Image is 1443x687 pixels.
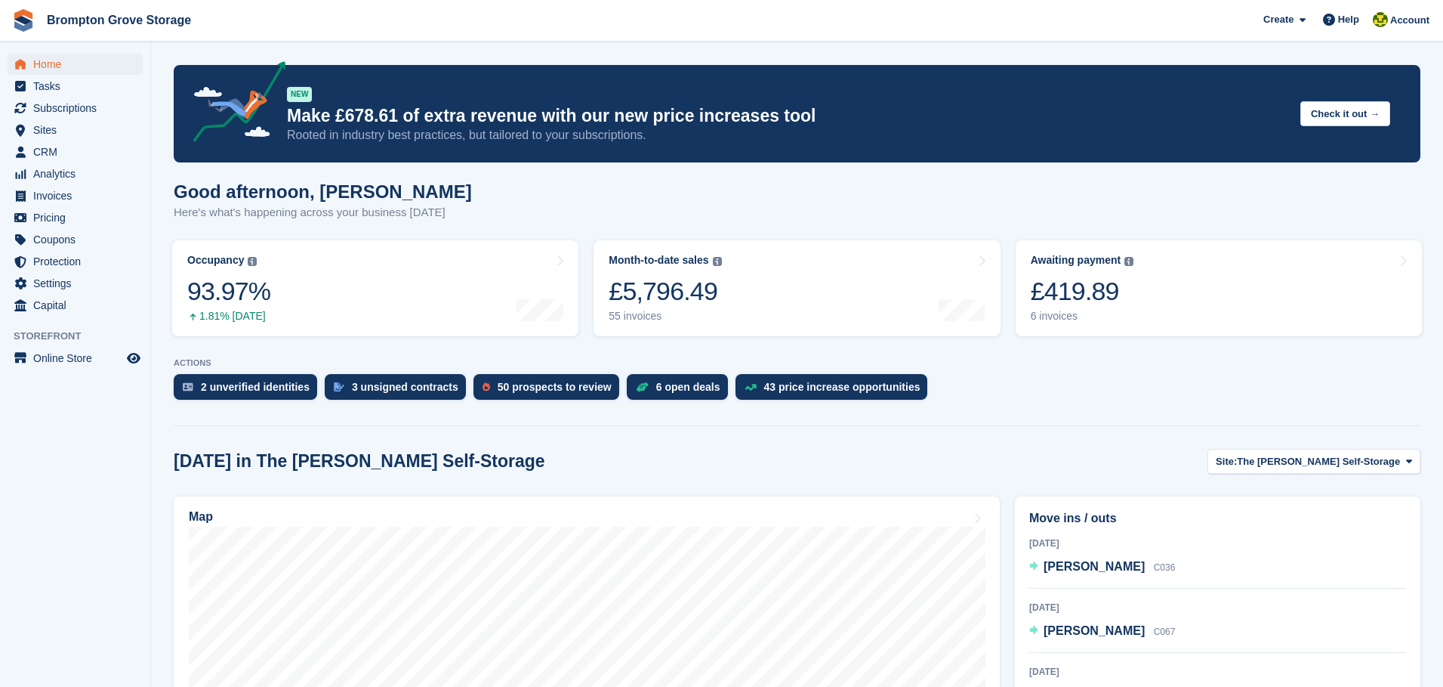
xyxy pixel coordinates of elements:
[1031,254,1121,267] div: Awaiting payment
[325,374,473,407] a: 3 unsigned contracts
[33,251,124,272] span: Protection
[1044,624,1145,637] span: [PERSON_NAME]
[8,54,143,75] a: menu
[1300,101,1390,126] button: Check it out →
[8,119,143,141] a: menu
[1044,560,1145,573] span: [PERSON_NAME]
[287,87,312,102] div: NEW
[33,295,124,316] span: Capital
[609,254,708,267] div: Month-to-date sales
[8,185,143,206] a: menu
[8,229,143,250] a: menu
[8,163,143,184] a: menu
[125,349,143,367] a: Preview store
[627,374,735,407] a: 6 open deals
[33,348,124,369] span: Online Store
[8,207,143,228] a: menu
[1016,240,1422,336] a: Awaiting payment £419.89 6 invoices
[33,229,124,250] span: Coupons
[189,510,213,524] h2: Map
[174,374,325,407] a: 2 unverified identities
[187,310,270,323] div: 1.81% [DATE]
[1031,310,1134,323] div: 6 invoices
[498,381,612,393] div: 50 prospects to review
[1154,627,1176,637] span: C067
[656,381,720,393] div: 6 open deals
[287,127,1288,144] p: Rooted in industry best practices, but tailored to your subscriptions.
[33,163,124,184] span: Analytics
[1207,449,1420,474] button: Site: The [PERSON_NAME] Self-Storage
[483,382,490,391] img: prospect-51fa495bee0391a8d652442698ab0144808aea92771e9ea1ae160a38d050c398.svg
[745,384,757,391] img: price_increase_opportunities-93ffe204e8149a01c8c9dc8f82e8f89637d9d84a8eef4429ea346261dce0b2c0.svg
[14,329,150,344] span: Storefront
[33,54,124,75] span: Home
[8,97,143,119] a: menu
[33,76,124,97] span: Tasks
[1029,622,1175,642] a: [PERSON_NAME] C067
[8,141,143,162] a: menu
[1373,12,1388,27] img: Marie Cavalier
[1390,13,1429,28] span: Account
[201,381,310,393] div: 2 unverified identities
[287,105,1288,127] p: Make £678.61 of extra revenue with our new price increases tool
[8,295,143,316] a: menu
[174,181,472,202] h1: Good afternoon, [PERSON_NAME]
[1029,665,1406,679] div: [DATE]
[33,185,124,206] span: Invoices
[187,276,270,307] div: 93.97%
[8,273,143,294] a: menu
[1029,509,1406,528] h2: Move ins / outs
[713,257,722,266] img: icon-info-grey-7440780725fd019a000dd9b08b2336e03edf1995a4989e88bcd33f0948082b44.svg
[1029,558,1175,577] a: [PERSON_NAME] C036
[1216,454,1237,469] span: Site:
[1031,276,1134,307] div: £419.89
[8,251,143,272] a: menu
[735,374,936,407] a: 43 price increase opportunities
[1124,257,1133,266] img: icon-info-grey-7440780725fd019a000dd9b08b2336e03edf1995a4989e88bcd33f0948082b44.svg
[594,240,1000,336] a: Month-to-date sales £5,796.49 55 invoices
[187,254,244,267] div: Occupancy
[183,382,193,391] img: verify_identity-adf6edd0f0f0b5bbfe63781bf79b02c33cf7c696d77639b501bdc392416b5a36.svg
[1029,537,1406,550] div: [DATE]
[1263,12,1293,27] span: Create
[764,381,920,393] div: 43 price increase opportunities
[1338,12,1359,27] span: Help
[248,257,257,266] img: icon-info-grey-7440780725fd019a000dd9b08b2336e03edf1995a4989e88bcd33f0948082b44.svg
[41,8,197,32] a: Brompton Grove Storage
[33,141,124,162] span: CRM
[609,310,721,323] div: 55 invoices
[12,9,35,32] img: stora-icon-8386f47178a22dfd0bd8f6a31ec36ba5ce8667c1dd55bd0f319d3a0aa187defe.svg
[33,119,124,141] span: Sites
[609,276,721,307] div: £5,796.49
[1029,601,1406,614] div: [DATE]
[33,273,124,294] span: Settings
[473,374,627,407] a: 50 prospects to review
[174,358,1420,368] p: ACTIONS
[352,381,458,393] div: 3 unsigned contracts
[1154,562,1176,573] span: C036
[174,451,545,472] h2: [DATE] in The [PERSON_NAME] Self-Storage
[1237,454,1400,469] span: The [PERSON_NAME] Self-Storage
[33,97,124,119] span: Subscriptions
[174,204,472,221] p: Here's what's happening across your business [DATE]
[172,240,578,336] a: Occupancy 93.97% 1.81% [DATE]
[334,382,344,391] img: contract_signature_icon-13c848040528278c33f63329250d36e43548de30e8caae1d1a13099fd9432cc5.svg
[636,382,649,392] img: deal-1b604bf984904fb50ccaf53a9ad4b4a5d6e5aea283cecdc64d6e3604feb123c2.svg
[33,207,124,228] span: Pricing
[180,61,286,147] img: price-adjustments-announcement-icon-8257ccfd72463d97f412b2fc003d46551f7dbcb40ab6d574587a9cd5c0d94...
[8,76,143,97] a: menu
[8,348,143,369] a: menu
